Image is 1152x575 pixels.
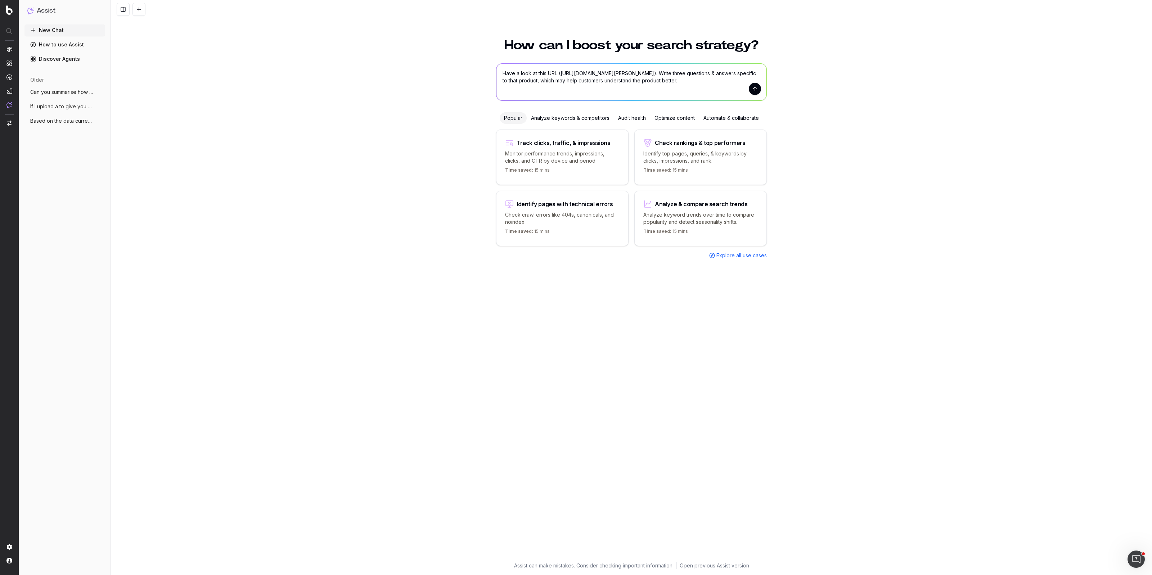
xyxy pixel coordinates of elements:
div: Track clicks, traffic, & impressions [517,140,611,146]
a: Discover Agents [24,53,105,65]
div: Popular [500,112,527,124]
button: Can you summarise how Botify uses AI to [24,86,105,98]
span: Can you summarise how Botify uses AI to [30,89,94,96]
p: 15 mins [643,167,688,176]
p: Check crawl errors like 404s, canonicals, and noindex. [505,211,620,226]
img: Botify logo [6,5,13,15]
img: Analytics [6,46,12,52]
img: My account [6,558,12,563]
img: Activation [6,74,12,80]
a: Explore all use cases [709,252,767,259]
button: If I upload a to give you a list of prod [24,101,105,112]
div: Check rankings & top performers [655,140,746,146]
a: Open previous Assist version [680,562,749,569]
h1: How can I boost your search strategy? [496,39,767,52]
img: Studio [6,88,12,94]
p: Identify top pages, queries, & keywords by clicks, impressions, and rank. [643,150,758,164]
p: 15 mins [505,228,550,237]
p: Analyze keyword trends over time to compare popularity and detect seasonality shifts. [643,211,758,226]
span: Time saved: [505,167,533,173]
div: Audit health [614,112,650,124]
span: Based on the data currently available to [30,117,94,124]
span: If I upload a to give you a list of prod [30,103,94,110]
img: Switch project [7,121,12,126]
span: Time saved: [505,228,533,234]
p: 15 mins [505,167,550,176]
h1: Assist [37,6,55,16]
span: older [30,76,44,83]
p: Monitor performance trends, impressions, clicks, and CTR by device and period. [505,150,620,164]
div: Analyze keywords & competitors [527,112,614,124]
div: Optimize content [650,112,699,124]
iframe: Intercom live chat [1128,551,1145,568]
a: How to use Assist [24,39,105,50]
button: Assist [27,6,102,16]
img: Assist [27,7,34,14]
img: Assist [6,102,12,108]
button: Based on the data currently available to [24,115,105,127]
button: New Chat [24,24,105,36]
span: Time saved: [643,167,671,173]
img: Intelligence [6,60,12,66]
span: Explore all use cases [716,252,767,259]
p: 15 mins [643,228,688,237]
div: Identify pages with technical errors [517,201,613,207]
div: Automate & collaborate [699,112,763,124]
div: Analyze & compare search trends [655,201,748,207]
span: Time saved: [643,228,671,234]
img: Setting [6,544,12,550]
textarea: Have a look at this URL ([URL][DOMAIN_NAME][PERSON_NAME]). Write three questions & answers specif... [496,64,766,100]
p: Assist can make mistakes. Consider checking important information. [514,562,674,569]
